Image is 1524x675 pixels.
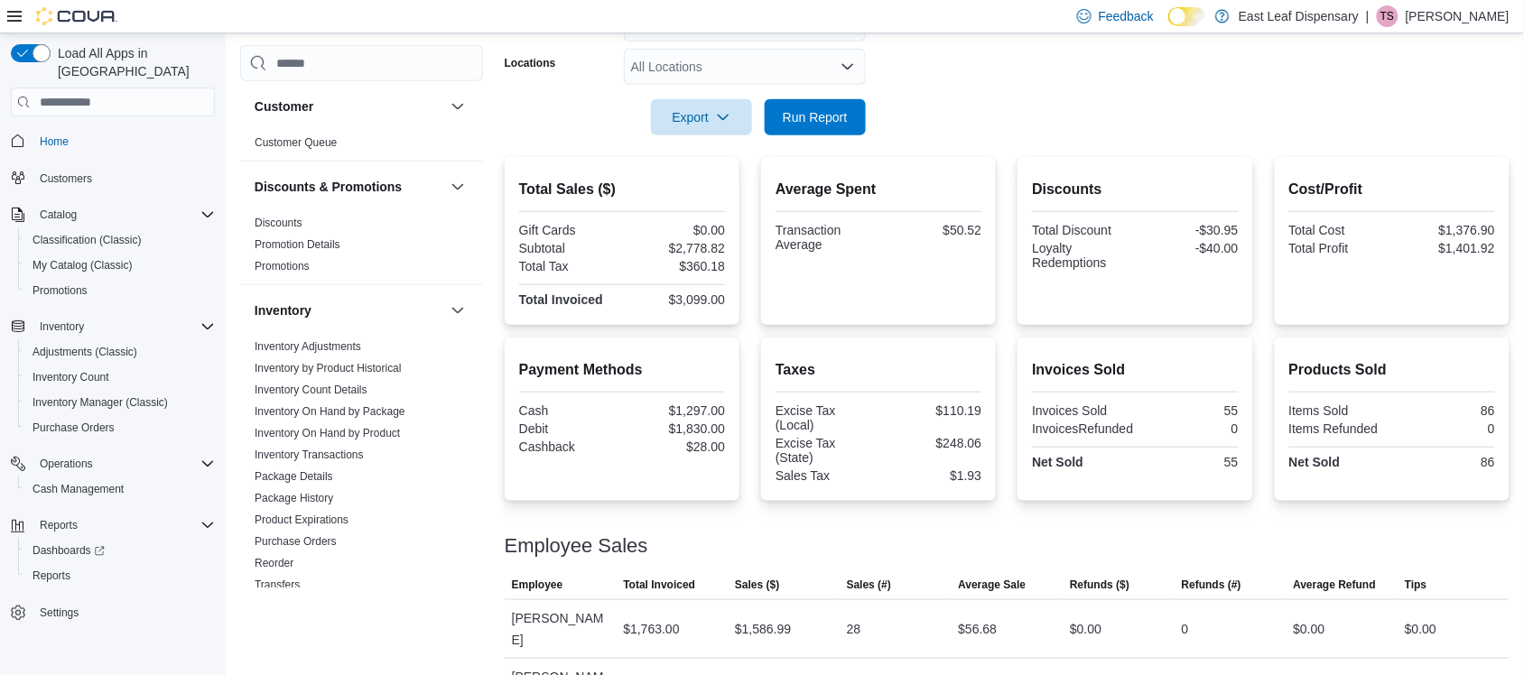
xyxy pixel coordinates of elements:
button: Inventory Manager (Classic) [18,390,222,415]
strong: Net Sold [1032,455,1083,469]
span: Promotions [33,283,88,298]
span: Classification (Classic) [25,229,215,251]
span: Average Refund [1294,578,1377,592]
div: 28 [847,618,861,640]
button: Operations [33,453,100,475]
h3: Employee Sales [505,535,648,557]
a: Purchase Orders [255,535,337,548]
span: Inventory Adjustments [255,339,361,354]
div: $360.18 [626,259,725,273]
span: Refunds ($) [1070,578,1129,592]
a: Inventory Manager (Classic) [25,392,175,413]
span: Inventory On Hand by Package [255,404,405,419]
h2: Cost/Profit [1289,179,1495,200]
a: Package History [255,492,333,504]
button: Catalog [33,204,84,226]
button: Settings [4,599,222,625]
span: Adjustments (Classic) [25,341,215,363]
a: Promotions [25,280,95,301]
div: 55 [1139,455,1239,469]
button: Operations [4,451,222,476]
p: | [1366,5,1370,27]
span: Home [33,129,215,152]
strong: Net Sold [1289,455,1341,469]
a: Inventory Transactions [255,448,364,461]
div: Excise Tax (State) [776,436,875,465]
a: Inventory Count [25,366,116,388]
span: Promotion Details [255,237,340,252]
span: Package History [255,491,333,505]
div: Discounts & Promotions [240,212,483,284]
span: Inventory [40,319,84,334]
span: Product Expirations [255,513,348,527]
div: $0.00 [1070,618,1101,640]
span: Reports [40,518,78,532]
span: Catalog [40,208,77,222]
button: Purchase Orders [18,415,222,440]
div: Total Profit [1289,241,1389,255]
span: My Catalog (Classic) [25,254,215,276]
div: Items Refunded [1289,421,1389,436]
span: Sales ($) [735,578,779,592]
a: Discounts [255,217,302,229]
a: Dashboards [18,538,222,563]
span: Purchase Orders [33,421,115,435]
div: $2,778.82 [626,241,725,255]
nav: Complex example [11,120,215,672]
button: Reports [18,563,222,588]
div: 55 [1139,403,1239,418]
button: Export [651,99,752,135]
a: Reorder [255,557,293,569]
span: Average Sale [959,578,1027,592]
div: $50.52 [882,223,981,237]
div: $1.93 [882,468,981,483]
button: Inventory [447,300,469,321]
span: Customers [40,171,92,186]
div: [PERSON_NAME] [505,600,617,658]
a: Cash Management [25,478,131,500]
button: Home [4,127,222,153]
span: Refunds (#) [1182,578,1241,592]
span: Inventory [33,316,215,337]
div: Sales Tax [776,468,875,483]
p: [PERSON_NAME] [1406,5,1510,27]
div: $56.68 [959,618,998,640]
span: TS [1380,5,1394,27]
button: Classification (Classic) [18,227,222,253]
div: Gift Cards [519,223,618,237]
span: Inventory Transactions [255,448,364,462]
div: Total Cost [1289,223,1389,237]
span: Promotions [255,259,310,273]
h2: Products Sold [1289,359,1495,381]
span: Purchase Orders [255,534,337,549]
div: $110.19 [882,403,981,418]
h3: Inventory [255,301,311,319]
span: Package Details [255,469,333,484]
span: Feedback [1099,7,1154,25]
div: 86 [1396,403,1495,418]
div: 0 [1182,618,1189,640]
span: Reports [33,514,215,536]
div: Cash [519,403,618,418]
a: Promotions [255,260,310,273]
button: Reports [4,513,222,538]
div: $0.00 [1294,618,1325,640]
span: Inventory Count [25,366,215,388]
p: East Leaf Dispensary [1239,5,1359,27]
a: My Catalog (Classic) [25,254,140,276]
h2: Total Sales ($) [519,179,725,200]
span: Classification (Classic) [33,233,142,247]
span: Export [662,99,741,135]
div: 86 [1396,455,1495,469]
a: Package Details [255,470,333,483]
a: Reports [25,565,78,587]
span: Customer Queue [255,135,337,150]
div: Subtotal [519,241,618,255]
span: Operations [40,457,93,471]
span: Settings [40,606,79,620]
button: My Catalog (Classic) [18,253,222,278]
button: Discounts & Promotions [255,178,443,196]
div: Transaction Average [776,223,875,252]
h2: Payment Methods [519,359,725,381]
span: Total Invoiced [623,578,695,592]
